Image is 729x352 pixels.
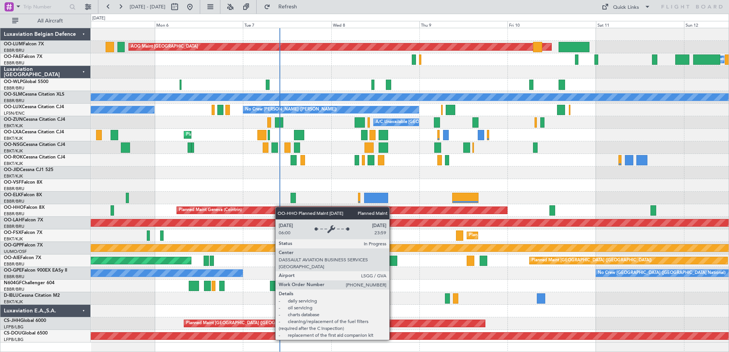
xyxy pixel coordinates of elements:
a: OO-GPPFalcon 7X [4,243,43,248]
a: EBKT/KJK [4,136,23,141]
span: OO-ZUN [4,117,23,122]
a: LFPB/LBG [4,324,24,330]
div: [DATE] [92,15,105,22]
span: OO-LXA [4,130,22,134]
div: Mon 6 [155,21,243,28]
div: Sat 11 [596,21,684,28]
a: OO-SLMCessna Citation XLS [4,92,64,97]
span: OO-GPE [4,268,22,273]
a: EBKT/KJK [4,236,23,242]
span: OO-LUM [4,42,23,46]
a: N604GFChallenger 604 [4,281,55,285]
input: Trip Number [23,1,67,13]
span: OO-AIE [4,256,20,260]
div: Planned Maint Geneva (Cointrin) [179,205,242,216]
a: OO-LXACessna Citation CJ4 [4,130,64,134]
div: A/C Unavailable [GEOGRAPHIC_DATA]-[GEOGRAPHIC_DATA] [376,117,497,128]
div: AOG Maint [GEOGRAPHIC_DATA] [131,41,198,53]
span: OO-JID [4,168,20,172]
span: N604GF [4,281,22,285]
a: CS-DOUGlobal 6500 [4,331,48,336]
a: OO-FSXFalcon 7X [4,230,42,235]
div: Planned Maint [GEOGRAPHIC_DATA] ([GEOGRAPHIC_DATA]) [186,318,306,329]
span: OO-VSF [4,180,21,185]
a: EBBR/BRU [4,198,24,204]
a: D-IBLUCessna Citation M2 [4,293,60,298]
div: Fri 10 [507,21,596,28]
div: Planned Maint [GEOGRAPHIC_DATA] ([GEOGRAPHIC_DATA]) [531,255,652,266]
a: EBBR/BRU [4,60,24,66]
span: OO-HHO [4,205,24,210]
a: EBBR/BRU [4,211,24,217]
a: EBBR/BRU [4,186,24,192]
div: Planned Maint Kortrijk-[GEOGRAPHIC_DATA] [469,230,558,241]
span: OO-FAE [4,54,21,59]
span: CS-JHH [4,318,20,323]
a: OO-WLPGlobal 5500 [4,80,48,84]
span: OO-NSG [4,142,23,147]
div: Planned Maint Kortrijk-[GEOGRAPHIC_DATA] [186,129,275,141]
a: EBKT/KJK [4,148,23,154]
button: Quick Links [598,1,654,13]
span: OO-GPP [4,243,22,248]
a: EBKT/KJK [4,161,23,166]
a: CS-JHHGlobal 6000 [4,318,46,323]
a: EBKT/KJK [4,299,23,305]
div: Thu 9 [419,21,507,28]
span: OO-ELK [4,193,21,197]
div: No Crew [PERSON_NAME] ([PERSON_NAME]) [245,104,337,115]
button: Refresh [260,1,306,13]
a: OO-VSFFalcon 8X [4,180,42,185]
div: Tue 7 [243,21,331,28]
button: All Aircraft [8,15,83,27]
a: EBBR/BRU [4,48,24,53]
span: OO-FSX [4,230,21,235]
span: CS-DOU [4,331,22,336]
a: EBKT/KJK [4,173,23,179]
span: [DATE] - [DATE] [130,3,165,10]
div: Wed 8 [331,21,419,28]
a: EBBR/BRU [4,85,24,91]
a: LFSN/ENC [4,110,25,116]
span: D-IBLU [4,293,19,298]
div: Quick Links [613,4,639,11]
a: EBBR/BRU [4,274,24,280]
a: OO-ROKCessna Citation CJ4 [4,155,65,160]
div: Sun 5 [67,21,155,28]
a: OO-ELKFalcon 8X [4,193,42,197]
a: OO-LUMFalcon 7X [4,42,44,46]
a: OO-AIEFalcon 7X [4,256,41,260]
span: OO-WLP [4,80,22,84]
span: All Aircraft [20,18,80,24]
a: OO-JIDCessna CJ1 525 [4,168,53,172]
a: OO-LAHFalcon 7X [4,218,43,222]
span: OO-ROK [4,155,23,160]
a: EBKT/KJK [4,123,23,129]
span: OO-LAH [4,218,22,222]
span: OO-SLM [4,92,22,97]
span: OO-LUX [4,105,22,109]
a: EBBR/BRU [4,224,24,229]
a: LFPB/LBG [4,337,24,342]
a: EBBR/BRU [4,286,24,292]
a: OO-ZUNCessna Citation CJ4 [4,117,65,122]
a: EBBR/BRU [4,98,24,104]
a: UUMO/OSF [4,249,27,254]
a: OO-LUXCessna Citation CJ4 [4,105,64,109]
a: OO-FAEFalcon 7X [4,54,42,59]
a: OO-GPEFalcon 900EX EASy II [4,268,67,273]
a: OO-NSGCessna Citation CJ4 [4,142,65,147]
a: EBBR/BRU [4,261,24,267]
a: OO-HHOFalcon 8X [4,205,45,210]
div: No Crew [GEOGRAPHIC_DATA] ([GEOGRAPHIC_DATA] National) [598,267,726,279]
span: Refresh [272,4,304,10]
